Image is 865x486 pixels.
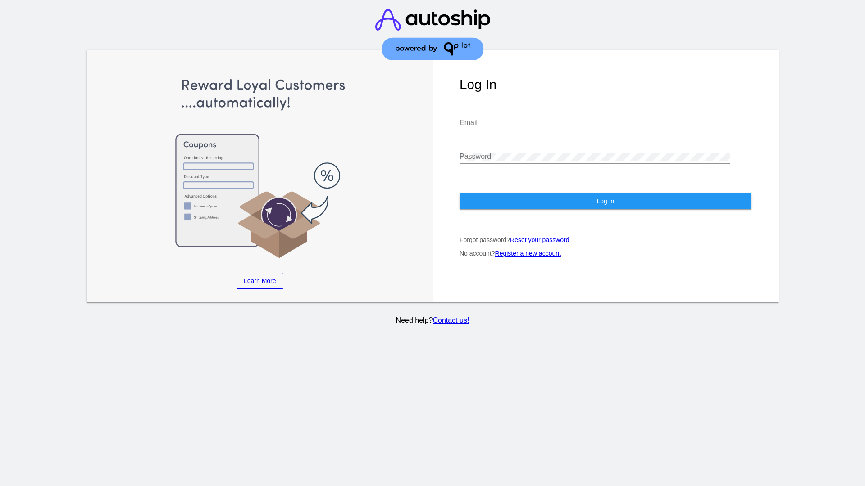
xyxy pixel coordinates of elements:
[237,273,283,289] a: Learn More
[460,77,751,92] h1: Log In
[432,316,469,324] a: Contact us!
[460,250,751,257] p: No account?
[460,119,730,127] input: Email
[114,77,406,259] img: Apply Coupons Automatically to Scheduled Orders with QPilot
[510,236,569,243] a: Reset your password
[596,198,614,205] span: Log In
[460,236,751,243] p: Forgot password?
[85,316,780,324] p: Need help?
[495,250,561,257] a: Register a new account
[244,277,276,284] span: Learn More
[460,193,751,209] button: Log In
